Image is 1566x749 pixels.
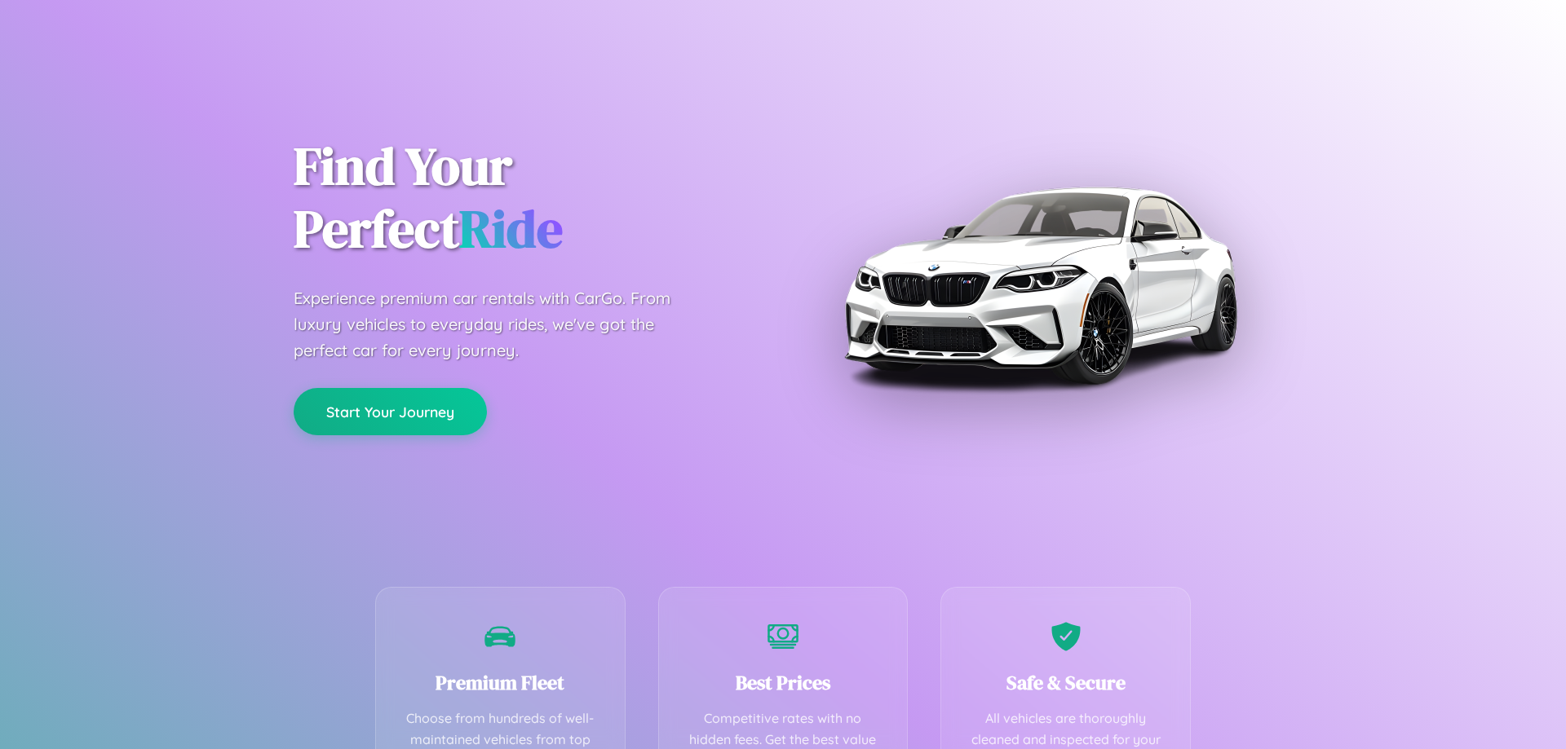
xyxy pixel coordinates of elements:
[294,135,759,261] h1: Find Your Perfect
[683,669,883,696] h3: Best Prices
[294,388,487,435] button: Start Your Journey
[966,669,1166,696] h3: Safe & Secure
[459,193,563,264] span: Ride
[400,669,600,696] h3: Premium Fleet
[294,285,701,363] p: Experience premium car rentals with CarGo. From luxury vehicles to everyday rides, we've got the ...
[836,82,1244,489] img: Premium BMW car rental vehicle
